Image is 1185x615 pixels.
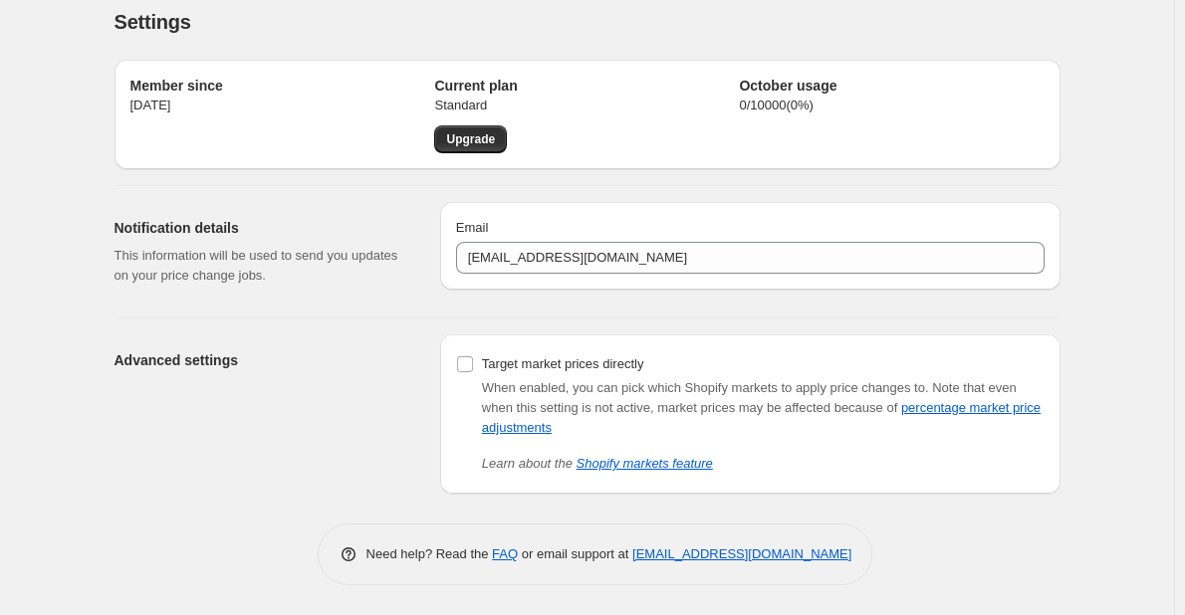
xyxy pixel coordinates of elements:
[130,76,435,96] h2: Member since
[492,546,518,561] a: FAQ
[482,380,929,395] span: When enabled, you can pick which Shopify markets to apply price changes to.
[130,96,435,115] p: [DATE]
[482,356,644,371] span: Target market prices directly
[434,125,507,153] a: Upgrade
[632,546,851,561] a: [EMAIL_ADDRESS][DOMAIN_NAME]
[482,456,713,471] i: Learn about the
[446,131,495,147] span: Upgrade
[115,218,408,238] h2: Notification details
[739,96,1044,115] p: 0 / 10000 ( 0 %)
[115,350,408,370] h2: Advanced settings
[518,546,632,561] span: or email support at
[482,380,1041,435] span: Note that even when this setting is not active, market prices may be affected because of
[739,76,1044,96] h2: October usage
[115,246,408,286] p: This information will be used to send you updates on your price change jobs.
[366,546,493,561] span: Need help? Read the
[434,96,739,115] p: Standard
[577,456,713,471] a: Shopify markets feature
[115,11,191,33] span: Settings
[434,76,739,96] h2: Current plan
[456,220,489,235] span: Email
